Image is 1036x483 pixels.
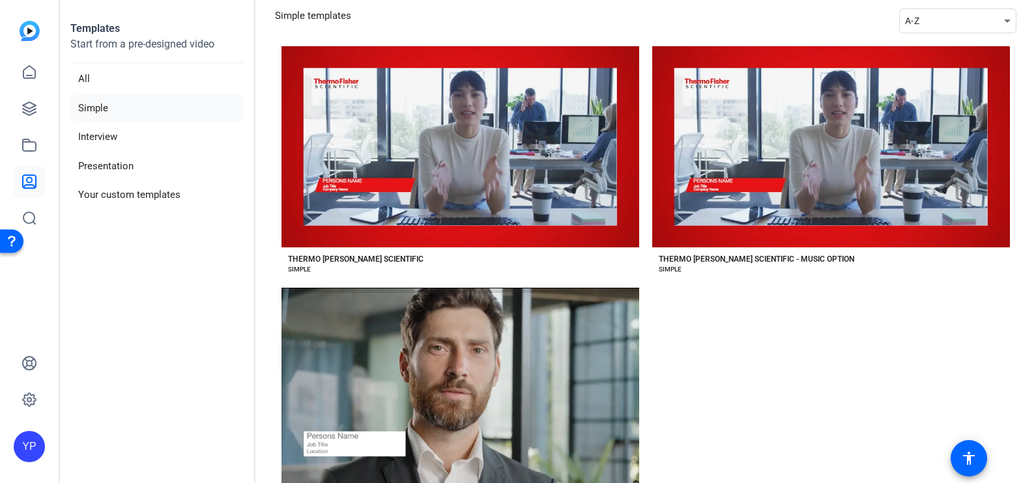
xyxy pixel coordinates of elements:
[652,46,1010,247] button: Template image
[70,66,244,92] li: All
[659,254,854,264] div: THERMO [PERSON_NAME] SCIENTIFIC - MUSIC OPTION
[275,8,351,33] h3: Simple templates
[70,182,244,208] li: Your custom templates
[14,431,45,462] div: YP
[961,450,977,466] mat-icon: accessibility
[288,254,424,264] div: THERMO [PERSON_NAME] SCIENTIFIC
[70,124,244,150] li: Interview
[281,46,639,247] button: Template image
[70,95,244,122] li: Simple
[70,36,244,63] p: Start from a pre-designed video
[70,153,244,180] li: Presentation
[70,22,120,34] strong: Templates
[659,264,682,275] div: SIMPLE
[905,16,919,26] span: A-Z
[20,21,40,41] img: blue-gradient.svg
[288,264,311,275] div: SIMPLE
